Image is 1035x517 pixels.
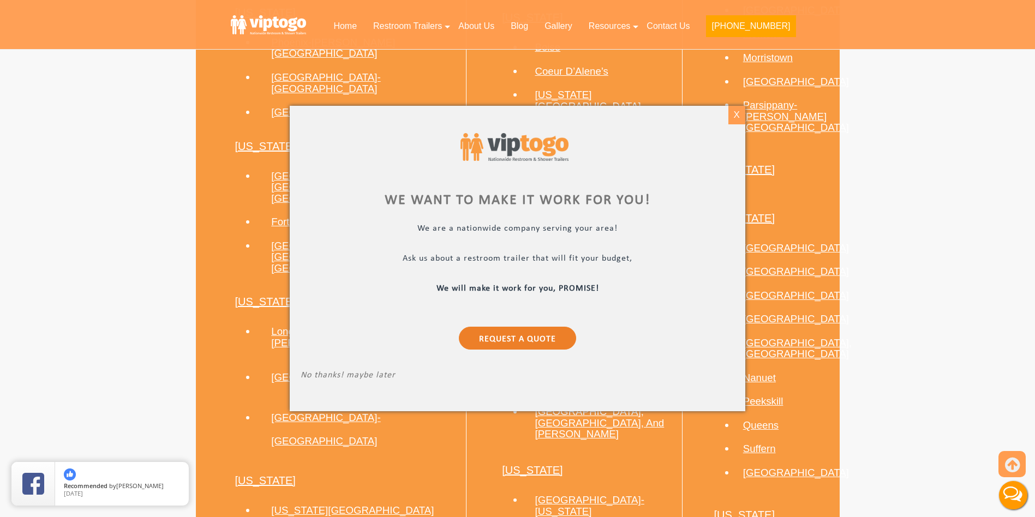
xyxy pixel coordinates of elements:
b: We will make it work for you, PROMISE! [436,284,599,293]
span: [DATE] [64,489,83,497]
span: Recommended [64,482,107,490]
a: Request a Quote [459,327,576,350]
button: Live Chat [991,473,1035,517]
img: Review Rating [22,473,44,495]
p: Ask us about a restroom trailer that will fit your budget, [301,254,734,266]
p: We are a nationwide company serving your area! [301,224,734,236]
p: No thanks! maybe later [301,370,734,383]
img: thumbs up icon [64,468,76,480]
div: We want to make it work for you! [301,194,734,207]
span: [PERSON_NAME] [116,482,164,490]
div: X [728,106,745,124]
img: viptogo logo [460,133,569,161]
span: by [64,483,180,490]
